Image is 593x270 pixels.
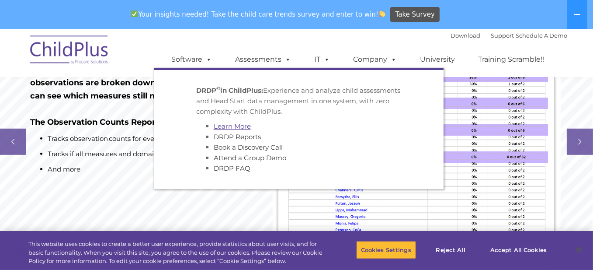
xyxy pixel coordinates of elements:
a: Take Survey [390,7,440,22]
span: Your insights needed! Take the child care trends survey and enter to win! [128,6,389,23]
p: Experience and analyze child assessments and Head Start data management in one system, with zero ... [196,85,402,117]
a: Assessments [227,51,300,68]
a: Support [491,32,514,39]
img: 👏 [379,11,385,17]
li: And more [48,164,260,175]
h4: With this innovative report, you can monitor the amount of observations your staff members have c... [30,37,260,186]
img: ChildPlus by Procare Solutions [26,29,113,73]
a: Learn More [214,122,251,130]
a: DRDP FAQ [214,164,250,172]
a: Attend a Group Demo [214,154,286,162]
li: Tracks observation counts for every child in every measure [48,133,260,144]
div: This website uses cookies to create a better user experience, provide statistics about user visit... [28,240,326,266]
font: | [451,32,568,39]
button: Cookies Settings [356,241,416,259]
img: ✅ [131,11,138,17]
a: Schedule A Demo [516,32,568,39]
sup: © [216,85,220,91]
strong: DRDP in ChildPlus: [196,86,263,95]
a: DRDP Reports [214,133,261,141]
button: Close [569,240,589,259]
span: Take Survey [395,7,435,22]
a: Company [345,51,406,68]
a: University [412,51,464,68]
a: Training Scramble!! [470,51,553,68]
a: IT [306,51,339,68]
a: Software [163,51,221,68]
a: Download [451,32,481,39]
a: Book a Discovery Call [214,143,283,151]
li: Tracks if all measures and domains are finalized [48,148,260,159]
button: Reject All [423,241,478,259]
button: Accept All Cookies [485,241,551,259]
